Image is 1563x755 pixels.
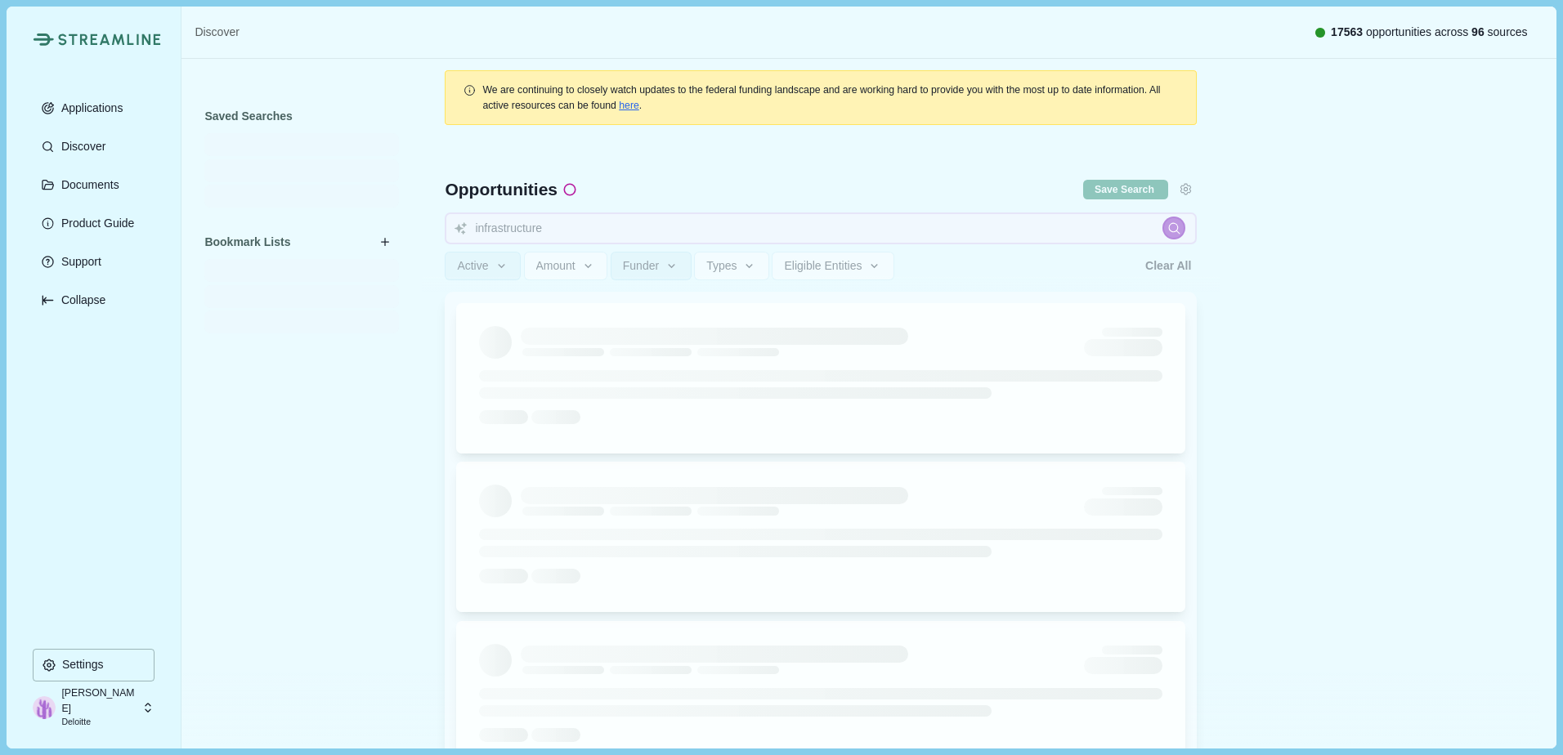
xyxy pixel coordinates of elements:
img: profile picture [33,696,56,719]
p: Documents [56,178,119,192]
button: Active [445,252,521,280]
p: Deloitte [61,716,137,729]
a: Settings [33,649,155,687]
button: Documents [33,168,155,201]
button: Settings [33,649,155,681]
span: Bookmark Lists [204,234,290,251]
span: Opportunities [445,181,558,198]
button: Eligible Entities [772,252,893,280]
span: Eligible Entities [784,259,862,273]
button: Product Guide [33,207,155,239]
p: Settings [56,658,104,672]
span: Active [457,259,488,273]
button: Clear All [1140,252,1197,280]
span: Types [706,259,737,273]
img: Streamline Climate Logo [33,33,53,46]
span: Amount [536,259,575,273]
p: Discover [56,140,105,154]
p: Product Guide [56,217,135,230]
span: 96 [1471,25,1485,38]
span: 17563 [1331,25,1363,38]
p: Collapse [56,293,105,307]
button: Amount [524,252,608,280]
a: here [619,100,639,111]
img: Streamline Climate Logo [58,34,161,46]
div: . [482,83,1179,113]
button: Applications [33,92,155,124]
p: Applications [56,101,123,115]
button: Types [694,252,769,280]
span: Saved Searches [204,108,292,125]
span: opportunities across sources [1331,24,1528,41]
button: Save current search & filters [1083,180,1168,200]
button: Discover [33,130,155,163]
a: Streamline Climate LogoStreamline Climate Logo [33,33,155,46]
p: [PERSON_NAME] [61,686,137,716]
button: Settings [1174,178,1197,201]
input: Search for funding [445,212,1197,244]
a: Discover [195,24,239,41]
button: Support [33,245,155,278]
p: Support [56,255,101,269]
button: Funder [611,252,692,280]
span: We are continuing to closely watch updates to the federal funding landscape and are working hard ... [482,84,1160,110]
span: Funder [623,259,659,273]
button: Expand [33,284,155,316]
